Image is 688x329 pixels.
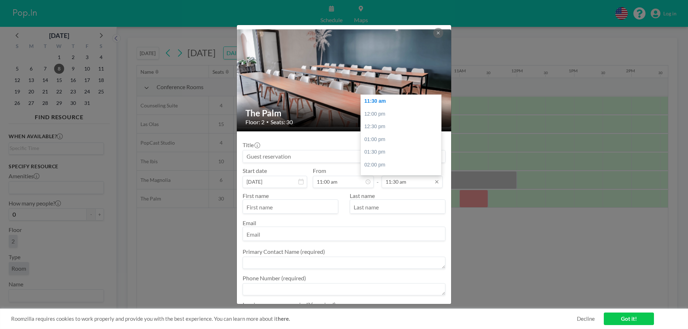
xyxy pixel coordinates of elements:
a: here. [278,315,290,322]
h2: The Palm [245,108,443,118]
input: Guest reservation [243,150,445,163]
label: Title [243,141,259,149]
input: First name [243,201,338,213]
div: 11:30 am [361,95,445,108]
label: From [313,167,326,174]
span: Roomzilla requires cookies to work properly and provide you with the best experience. You can lea... [11,315,577,322]
div: 01:00 pm [361,133,445,146]
label: First name [243,192,269,199]
label: Last name [350,192,375,199]
span: • [266,119,269,125]
div: 12:00 pm [361,108,445,121]
span: Seats: 30 [271,118,293,126]
div: 01:30 pm [361,146,445,159]
div: 02:30 pm [361,171,445,184]
label: Email [243,219,256,226]
input: Last name [350,201,445,213]
div: 02:00 pm [361,159,445,171]
label: Phone Number (required) [243,275,306,282]
label: Primary Contact Name (required) [243,248,325,255]
span: - [377,170,379,185]
img: 537.png [237,29,452,127]
label: Invoice or pay upon arrival? (required) [243,301,336,308]
label: Start date [243,167,267,174]
div: 12:30 pm [361,120,445,133]
input: Email [243,228,445,241]
span: Floor: 2 [245,118,264,126]
a: Decline [577,315,595,322]
a: Got it! [604,313,654,325]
